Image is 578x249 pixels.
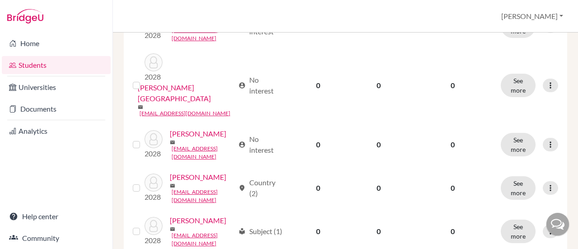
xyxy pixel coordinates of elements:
td: 0 [348,48,410,123]
p: 2028 [144,148,163,159]
p: 2028 [144,192,163,202]
img: Bridge-U [7,9,43,23]
td: 0 [348,166,410,210]
a: [EMAIL_ADDRESS][DOMAIN_NAME] [172,188,234,204]
a: Documents [2,100,111,118]
span: mail [170,226,175,232]
img: Liu, Ling [144,174,163,192]
div: Country (2) [238,177,283,199]
a: [PERSON_NAME] [170,172,226,183]
a: Community [2,229,111,247]
p: 0 [415,183,490,193]
td: 0 [289,48,348,123]
span: mail [170,183,175,188]
img: Delgado, Francheska [144,53,163,71]
p: 0 [415,80,490,91]
span: local_library [238,228,246,235]
button: [PERSON_NAME] [497,8,567,25]
a: Home [2,34,111,52]
p: 0 [415,226,490,237]
img: Masis, Valentina [144,217,163,235]
button: See more [501,220,536,243]
p: 2028 [144,71,163,82]
span: mail [170,140,175,145]
td: 0 [289,166,348,210]
td: 0 [289,123,348,166]
p: 2028 [144,30,163,41]
a: Help center [2,207,111,226]
div: Subject (1) [238,226,282,237]
img: Granera, Justin [144,130,163,148]
p: 0 [415,139,490,150]
div: No interest [238,134,283,155]
a: [EMAIL_ADDRESS][DOMAIN_NAME] [172,26,234,42]
a: Universities [2,78,111,96]
span: location_on [238,184,246,192]
a: Students [2,56,111,74]
span: Ayuda [19,6,44,14]
a: [EMAIL_ADDRESS][DOMAIN_NAME] [140,109,230,117]
a: Analytics [2,122,111,140]
button: See more [501,133,536,156]
a: [PERSON_NAME][GEOGRAPHIC_DATA] [138,82,234,104]
a: [EMAIL_ADDRESS][DOMAIN_NAME] [172,145,234,161]
button: See more [501,74,536,97]
button: See more [501,176,536,200]
td: 0 [348,123,410,166]
div: No interest [238,75,283,96]
p: 2028 [144,235,163,246]
span: mail [138,104,143,110]
a: [PERSON_NAME] [170,215,226,226]
span: account_circle [238,82,246,89]
a: [EMAIL_ADDRESS][DOMAIN_NAME] [172,231,234,248]
span: account_circle [238,141,246,148]
a: [PERSON_NAME] [170,128,226,139]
